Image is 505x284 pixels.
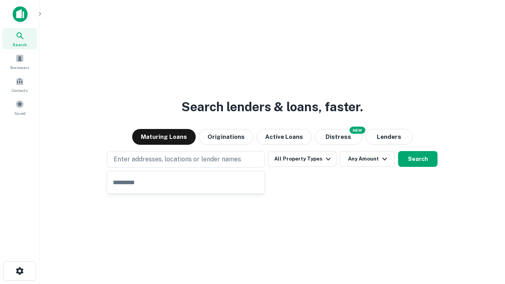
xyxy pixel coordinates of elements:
button: Maturing Loans [132,129,196,145]
button: Active Loans [256,129,312,145]
button: All Property Types [268,151,337,167]
a: Saved [2,97,37,118]
button: Originations [199,129,253,145]
span: Search [13,41,27,48]
button: Search distressed loans with lien and other non-mortgage details. [315,129,362,145]
span: Borrowers [10,64,29,71]
button: Search [398,151,438,167]
span: Contacts [12,87,28,93]
button: Lenders [365,129,413,145]
iframe: Chat Widget [466,221,505,259]
h3: Search lenders & loans, faster. [181,97,363,116]
img: capitalize-icon.png [13,6,28,22]
a: Search [2,28,37,49]
div: NEW [350,127,365,134]
button: Any Amount [340,151,395,167]
button: Enter addresses, locations or lender names [107,151,265,168]
a: Contacts [2,74,37,95]
a: Borrowers [2,51,37,72]
p: Enter addresses, locations or lender names [114,155,241,164]
span: Saved [14,110,26,116]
